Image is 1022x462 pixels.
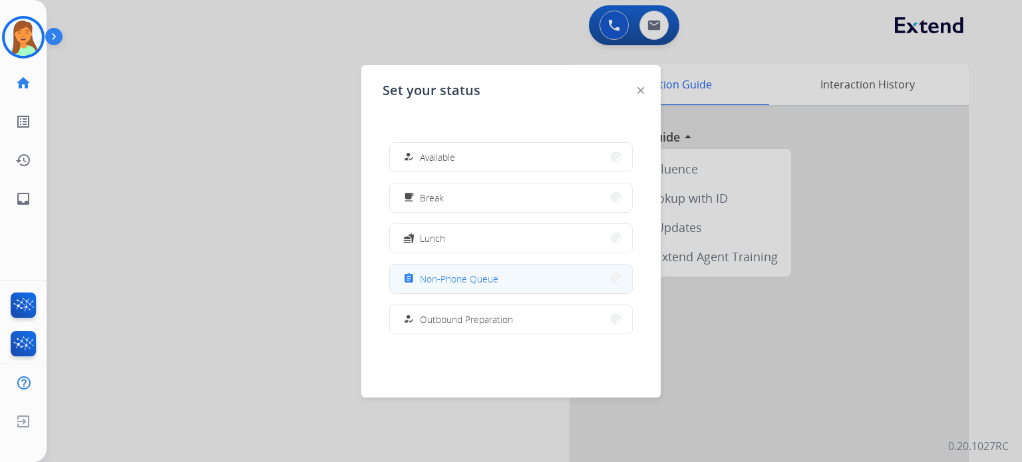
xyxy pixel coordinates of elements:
[637,87,644,94] img: close-button
[390,143,632,172] button: Available
[420,191,444,205] span: Break
[420,272,498,286] span: Non-Phone Queue
[420,312,513,326] span: Outbound Preparation
[390,305,632,334] button: Outbound Preparation
[383,81,480,100] span: Set your status
[948,438,1009,454] p: 0.20.1027RC
[15,191,31,207] mat-icon: inbox
[403,152,415,163] mat-icon: how_to_reg
[403,273,415,285] mat-icon: assignment
[15,152,31,168] mat-icon: history
[420,231,445,245] span: Lunch
[15,75,31,91] mat-icon: home
[15,114,31,130] mat-icon: list_alt
[390,265,632,293] button: Non-Phone Queue
[403,314,415,325] mat-icon: how_to_reg
[403,192,415,203] mat-icon: free_breakfast
[420,150,455,164] span: Available
[5,19,42,56] img: avatar
[403,233,415,244] mat-icon: fastfood
[390,183,632,212] button: Break
[390,224,632,253] button: Lunch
